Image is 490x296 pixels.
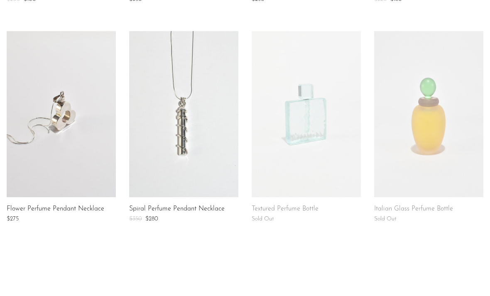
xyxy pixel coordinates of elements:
a: Spiral Perfume Pendant Necklace [129,205,225,213]
span: $275 [7,216,19,222]
a: Flower Perfume Pendant Necklace [7,205,104,213]
span: Sold Out [374,216,397,222]
span: $350 [129,216,142,222]
a: Textured Perfume Bottle [252,205,318,213]
span: Sold Out [252,216,274,222]
a: Italian Glass Perfume Bottle [374,205,453,213]
span: $280 [145,216,158,222]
